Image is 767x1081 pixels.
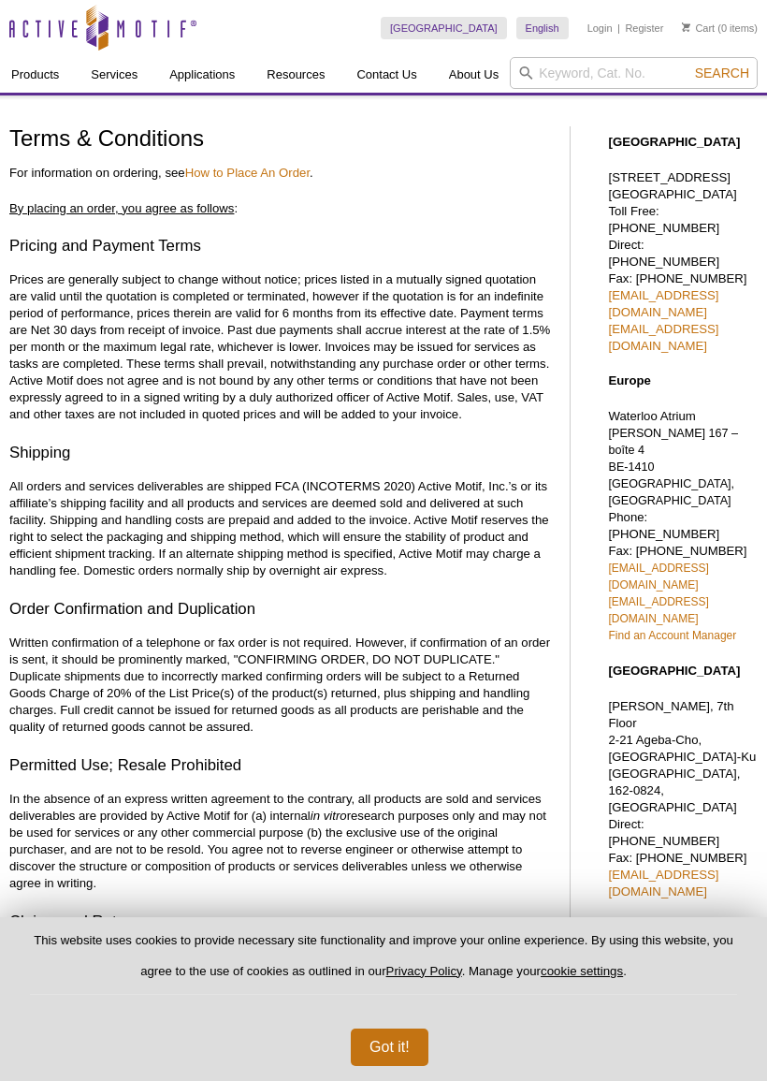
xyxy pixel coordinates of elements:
p: In the absence of an express written agreement to the contrary, all products are sold and service... [9,791,551,892]
p: Written confirmation of a telephone or fax order is not required. However, if confirmation of an ... [9,635,551,736]
a: [EMAIL_ADDRESS][DOMAIN_NAME] [608,868,718,898]
a: Find an Account Manager [608,629,736,642]
a: Privacy Policy [386,964,462,978]
p: Waterloo Atrium Phone: [PHONE_NUMBER] Fax: [PHONE_NUMBER] [608,408,758,644]
h3: Shipping [9,442,551,464]
button: Search [689,65,755,81]
strong: [GEOGRAPHIC_DATA] [608,135,740,149]
a: Services [80,57,149,93]
span: [PERSON_NAME] 167 – boîte 4 BE-1410 [GEOGRAPHIC_DATA], [GEOGRAPHIC_DATA] [608,427,738,507]
span: Search [695,66,749,80]
a: [EMAIL_ADDRESS][DOMAIN_NAME] [608,322,718,353]
p: Prices are generally subject to change without notice; prices listed in a mutually signed quotati... [9,271,551,423]
p: All orders and services deliverables are shipped FCA (INCOTERMS 2020) Active Motif, Inc.’s or its... [9,478,551,579]
a: How to Place An Order [185,166,310,180]
a: About Us [438,57,510,93]
a: [GEOGRAPHIC_DATA] [381,17,507,39]
a: Applications [158,57,246,93]
strong: Europe [608,373,650,387]
p: : [9,200,551,217]
a: [EMAIL_ADDRESS][DOMAIN_NAME] [608,562,708,592]
i: in vitro [311,809,347,823]
p: This website uses cookies to provide necessary site functionality and improve your online experie... [30,932,737,995]
p: For information on ordering, see . [9,165,551,182]
p: [STREET_ADDRESS] [GEOGRAPHIC_DATA] Toll Free: [PHONE_NUMBER] Direct: [PHONE_NUMBER] Fax: [PHONE_N... [608,169,758,355]
a: Register [625,22,663,35]
a: Cart [682,22,715,35]
button: cookie settings [541,964,623,978]
h3: Pricing and Payment Terms [9,235,551,257]
input: Keyword, Cat. No. [510,57,758,89]
a: [EMAIL_ADDRESS][DOMAIN_NAME] [608,288,718,319]
strong: [GEOGRAPHIC_DATA] [608,664,740,678]
button: Got it! [351,1029,428,1066]
a: [EMAIL_ADDRESS][DOMAIN_NAME] [608,595,708,625]
img: Your Cart [682,22,690,32]
h1: Terms & Conditions [9,126,551,153]
li: (0 items) [682,17,758,39]
a: Login [587,22,613,35]
a: Contact Us [345,57,427,93]
h3: Order Confirmation and Duplication [9,598,551,621]
a: Resources [255,57,336,93]
h3: Permitted Use; Resale Prohibited [9,754,551,777]
u: By placing an order, you agree as follows [9,201,234,215]
li: | [617,17,620,39]
h3: Claims and Returns [9,911,551,933]
a: English [516,17,569,39]
p: [PERSON_NAME], 7th Floor 2-21 Ageba-Cho, [GEOGRAPHIC_DATA]-Ku [GEOGRAPHIC_DATA], 162-0824, [GEOGR... [608,698,758,900]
